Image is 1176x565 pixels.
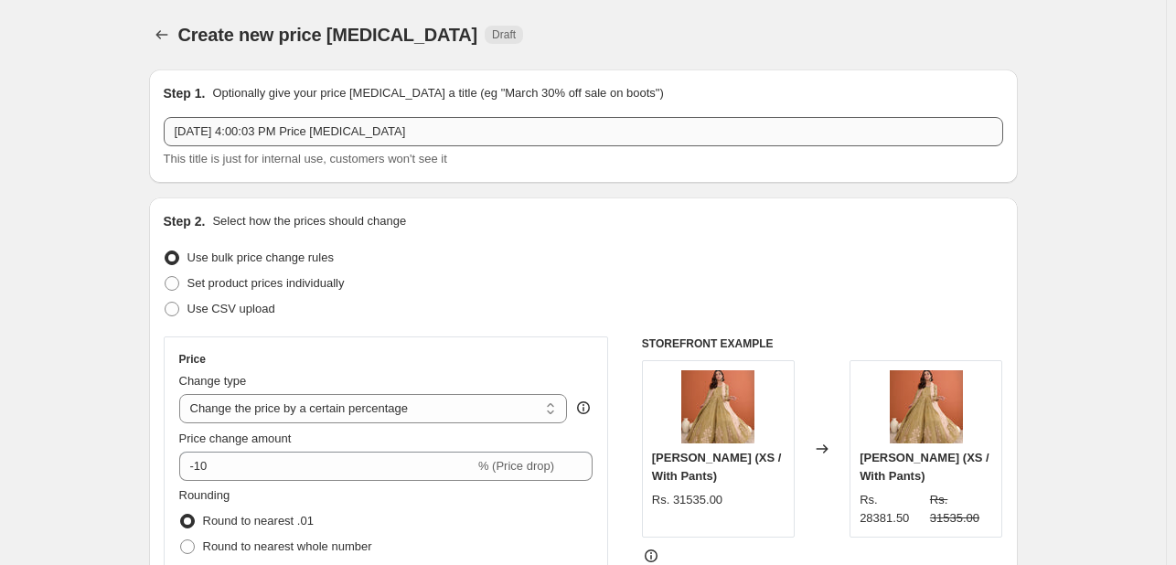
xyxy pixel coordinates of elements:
[149,22,175,48] button: Price change jobs
[164,84,206,102] h2: Step 1.
[179,374,247,388] span: Change type
[681,370,754,443] img: 1A7A3025_80x.jpg
[652,491,722,509] div: Rs. 31535.00
[187,302,275,315] span: Use CSV upload
[478,459,554,473] span: % (Price drop)
[574,399,593,417] div: help
[179,452,475,481] input: -15
[203,514,314,528] span: Round to nearest .01
[179,488,230,502] span: Rounding
[492,27,516,42] span: Draft
[179,352,206,367] h3: Price
[860,491,923,528] div: Rs. 28381.50
[164,152,447,165] span: This title is just for internal use, customers won't see it
[212,212,406,230] p: Select how the prices should change
[212,84,663,102] p: Optionally give your price [MEDICAL_DATA] a title (eg "March 30% off sale on boots")
[860,451,989,483] span: [PERSON_NAME] (XS / With Pants)
[890,370,963,443] img: 1A7A3025_80x.jpg
[187,276,345,290] span: Set product prices individually
[203,539,372,553] span: Round to nearest whole number
[652,451,782,483] span: [PERSON_NAME] (XS / With Pants)
[187,251,334,264] span: Use bulk price change rules
[164,212,206,230] h2: Step 2.
[178,25,478,45] span: Create new price [MEDICAL_DATA]
[164,117,1003,146] input: 30% off holiday sale
[179,432,292,445] span: Price change amount
[642,336,1003,351] h6: STOREFRONT EXAMPLE
[930,491,993,528] strike: Rs. 31535.00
